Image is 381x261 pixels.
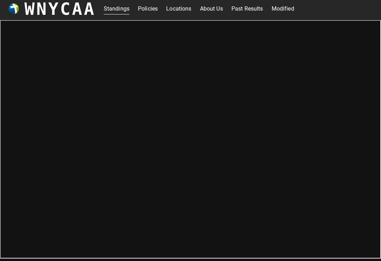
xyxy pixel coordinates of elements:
img: wnycaaBall.png [8,4,19,14]
a: Locations [166,3,191,14]
a: Modified [272,3,294,14]
a: Standings [104,3,129,14]
a: Past Results [231,3,263,14]
a: About Us [200,3,223,14]
a: Policies [138,3,158,14]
